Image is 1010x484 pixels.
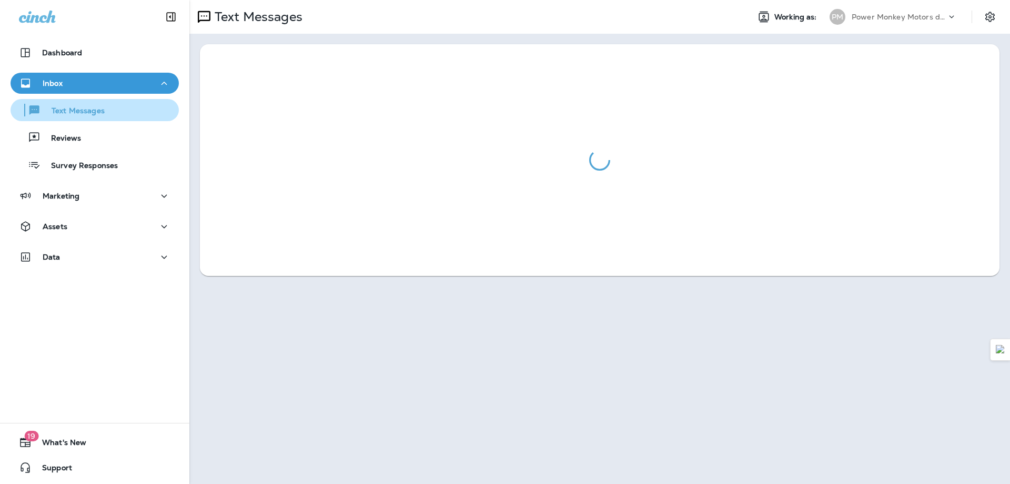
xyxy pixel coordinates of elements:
span: Working as: [774,13,819,22]
p: Survey Responses [41,161,118,171]
button: Reviews [11,126,179,149]
button: Collapse Sidebar [156,6,186,27]
p: Data [43,253,60,261]
span: 19 [24,431,38,441]
span: What's New [32,438,86,451]
button: 19What's New [11,432,179,453]
button: Dashboard [11,42,179,63]
p: Text Messages [210,9,302,25]
span: Support [32,463,72,476]
p: Assets [43,222,67,231]
p: Inbox [43,79,63,87]
p: Dashboard [42,48,82,57]
button: Support [11,457,179,478]
p: Reviews [41,134,81,144]
div: PM [830,9,845,25]
button: Settings [981,7,999,26]
button: Inbox [11,73,179,94]
img: Detect Auto [996,345,1005,354]
p: Text Messages [41,106,105,116]
button: Assets [11,216,179,237]
button: Survey Responses [11,154,179,176]
button: Marketing [11,185,179,206]
p: Marketing [43,192,79,200]
button: Text Messages [11,99,179,121]
button: Data [11,246,179,268]
p: Power Monkey Motors dba Grease Monkey 1120 [852,13,946,21]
